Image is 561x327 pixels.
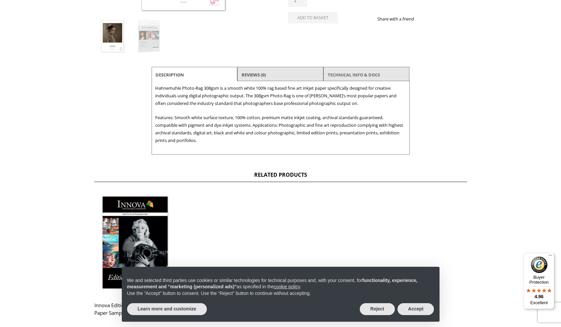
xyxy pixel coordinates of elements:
[127,277,434,290] p: We and selected third parties use cookies or similar technologies for technical purposes and, wit...
[524,300,554,305] p: Excellent
[127,290,434,297] p: Use the “Accept” button to consent. Use the “Reject” button to continue without accepting.
[360,303,395,315] button: Reject
[117,261,445,327] div: Notice
[438,16,443,22] img: email sharing button
[131,19,167,54] img: Hahnemuhle Photo Rag 308gsm - Image 2
[274,284,300,289] a: cookie policy
[95,19,130,54] img: Hahnemuhle Photo Rag 308gsm
[524,275,554,285] p: Buyer Protection
[422,16,427,22] img: facebook sharing button
[242,69,266,81] a: Reviews (0)
[535,294,543,299] span: 4.96
[397,303,434,315] button: Accept
[531,257,547,273] img: Trusted Shops Trustmark
[546,253,554,261] button: Menu
[288,12,338,23] button: Add to basket
[94,192,176,295] img: Innova Editions Inkjet Fine Art Paper Sample Pack (6 Sheets)
[156,69,184,81] a: Description
[430,16,435,22] img: twitter sharing button
[377,15,422,23] p: Share with a friend
[155,84,406,107] p: Hahnemuhle Photo-Rag 308gsm is a smooth white 100% rag based fine art inkjet paper specifically d...
[94,171,467,182] h2: Related products
[524,253,554,309] button: Trusted Shops TrustmarkBuyer Protection4.96Excellent
[127,303,207,315] button: Learn more and customize
[328,69,380,81] a: TECHNICAL INFO & DOCS
[94,299,176,325] h2: Innova Editions Inkjet Fine Art Paper Sample Pack (6 Sheets)
[127,278,418,290] strong: functionality, experience, measurement and “marketing (personalized ads)”
[155,114,406,144] p: Features: Smooth white surface texture, 100% cotton, premium matte inkjet coating, archival stand...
